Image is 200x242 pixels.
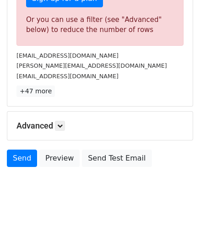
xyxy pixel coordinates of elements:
[16,121,184,131] h5: Advanced
[26,15,174,35] div: Or you can use a filter (see "Advanced" below) to reduce the number of rows
[82,150,151,167] a: Send Test Email
[39,150,80,167] a: Preview
[16,73,119,80] small: [EMAIL_ADDRESS][DOMAIN_NAME]
[7,150,37,167] a: Send
[154,198,200,242] iframe: Chat Widget
[16,62,167,69] small: [PERSON_NAME][EMAIL_ADDRESS][DOMAIN_NAME]
[16,86,55,97] a: +47 more
[16,52,119,59] small: [EMAIL_ADDRESS][DOMAIN_NAME]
